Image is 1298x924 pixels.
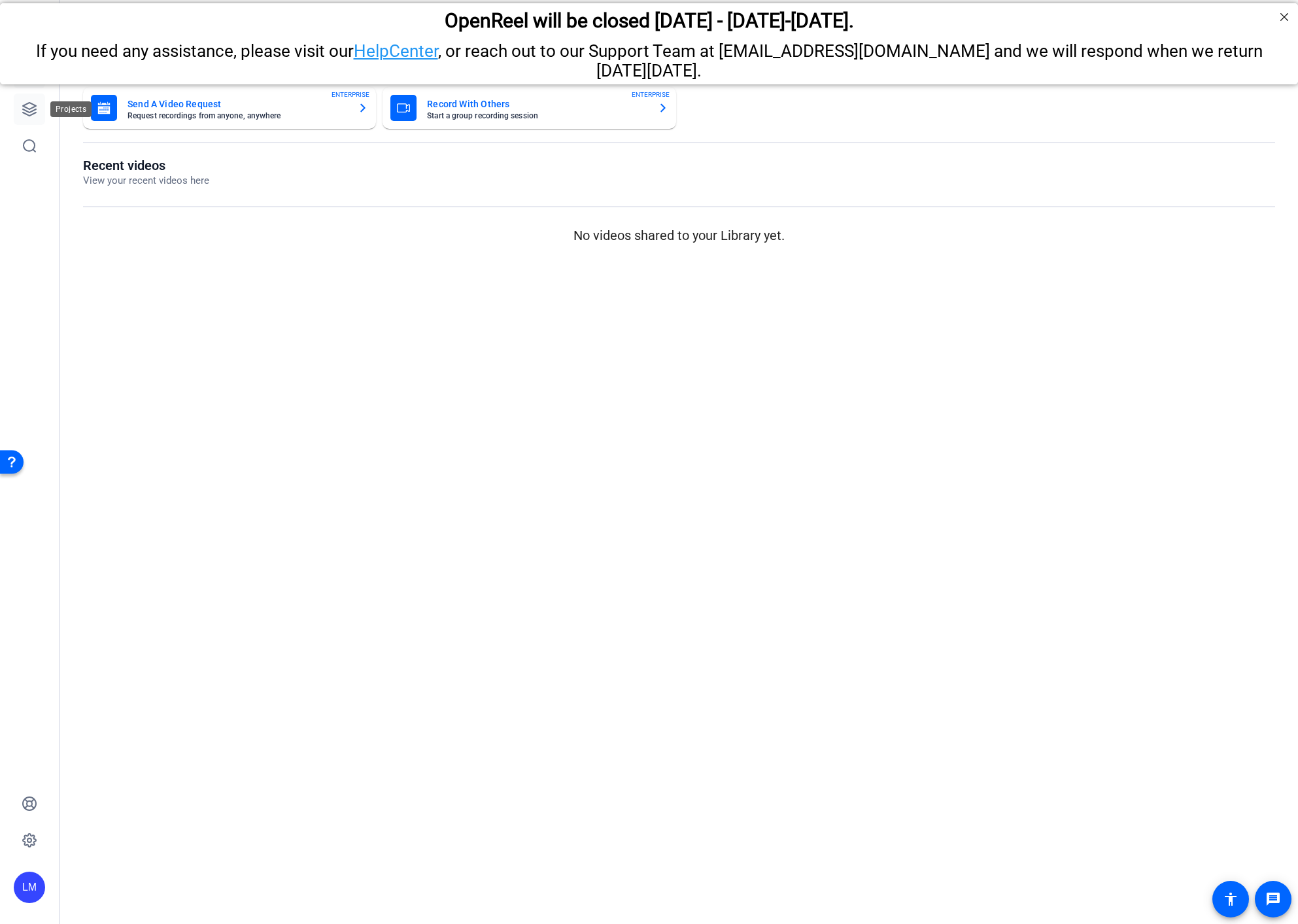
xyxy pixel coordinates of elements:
[16,6,1282,29] div: OpenReel will be closed [DATE] - [DATE]-[DATE].
[332,90,369,99] span: ENTERPRISE
[83,87,376,129] button: Send A Video RequestRequest recordings from anyone, anywhereENTERPRISE
[427,112,647,120] mat-card-subtitle: Start a group recording session
[128,112,347,120] mat-card-subtitle: Request recordings from anyone, anywhere
[427,96,647,112] mat-card-title: Record With Others
[632,90,670,99] span: ENTERPRISE
[83,173,209,188] p: View your recent videos here
[128,96,347,112] mat-card-title: Send A Video Request
[1265,891,1281,907] mat-icon: message
[83,226,1275,245] p: No videos shared to your Library yet.
[14,872,45,903] div: LM
[354,38,438,58] a: HelpCenter
[83,158,209,173] h1: Recent videos
[1223,891,1238,907] mat-icon: accessibility
[36,38,1263,77] span: If you need any assistance, please visit our , or reach out to our Support Team at [EMAIL_ADDRESS...
[50,101,92,117] div: Projects
[383,87,675,129] button: Record With OthersStart a group recording sessionENTERPRISE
